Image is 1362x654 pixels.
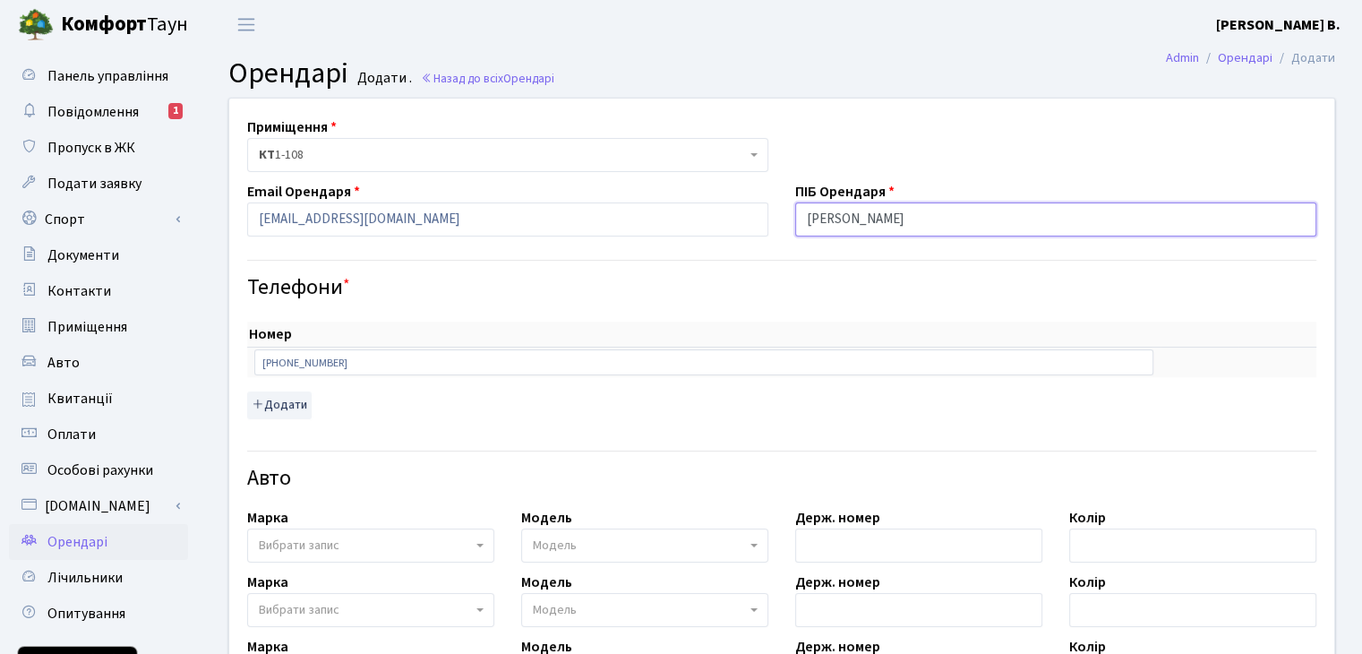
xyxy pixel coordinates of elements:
a: Документи [9,237,188,273]
a: Лічильники [9,560,188,596]
a: Повідомлення1 [9,94,188,130]
button: Переключити навігацію [224,10,269,39]
input: Буде використано в якості логіна [247,202,768,237]
h4: Телефони [247,275,1316,301]
span: Приміщення [47,317,127,337]
span: Пропуск в ЖК [47,138,135,158]
label: Приміщення [247,116,337,138]
span: Модель [533,601,577,619]
span: Квитанції [47,389,113,409]
a: [PERSON_NAME] В. [1216,14,1341,36]
button: Додати [247,392,312,419]
label: ПІБ Орендаря [795,181,895,202]
span: Повідомлення [47,102,139,122]
span: Авто [47,353,80,373]
div: 1 [168,103,183,119]
a: Квитанції [9,381,188,417]
b: [PERSON_NAME] В. [1216,15,1341,35]
label: Колір [1069,572,1106,593]
a: Оплати [9,417,188,452]
a: Опитування [9,596,188,632]
small: Додати . [354,70,412,87]
span: Оплати [47,425,96,444]
a: Орендарі [1218,48,1272,67]
span: <b>КТ</b>&nbsp;&nbsp;&nbsp;&nbsp;1-108 [259,146,746,164]
label: Держ. номер [795,572,880,593]
span: Вибрати запис [259,537,339,555]
b: КТ [259,146,275,164]
a: Приміщення [9,309,188,345]
span: Лічильники [47,568,123,588]
a: Спорт [9,202,188,237]
span: Подати заявку [47,174,141,194]
h4: Авто [247,466,1316,492]
span: Орендарі [228,53,348,94]
a: Панель управління [9,58,188,94]
label: Email Орендаря [247,181,360,202]
span: Орендарі [47,532,107,552]
b: Комфорт [61,10,147,39]
nav: breadcrumb [1139,39,1362,77]
a: Admin [1166,48,1199,67]
label: Марка [247,572,288,593]
span: Панель управління [47,66,168,86]
span: Особові рахунки [47,460,153,480]
li: Додати [1272,48,1335,68]
span: Орендарі [503,70,554,87]
label: Марка [247,507,288,529]
a: Пропуск в ЖК [9,130,188,166]
img: logo.png [18,7,54,43]
span: <b>КТ</b>&nbsp;&nbsp;&nbsp;&nbsp;1-108 [247,138,768,172]
a: [DOMAIN_NAME] [9,488,188,524]
a: Контакти [9,273,188,309]
label: Колір [1069,507,1106,529]
span: Таун [61,10,188,40]
span: Опитування [47,604,125,624]
span: Вибрати запис [259,601,339,619]
a: Подати заявку [9,166,188,202]
span: Контакти [47,281,111,301]
label: Модель [521,507,572,529]
a: Назад до всіхОрендарі [421,70,554,87]
label: Модель [521,572,572,593]
a: Орендарі [9,524,188,560]
label: Держ. номер [795,507,880,529]
a: Особові рахунки [9,452,188,488]
span: Модель [533,537,577,555]
span: Документи [47,245,119,265]
th: Номер [247,322,1161,348]
a: Авто [9,345,188,381]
